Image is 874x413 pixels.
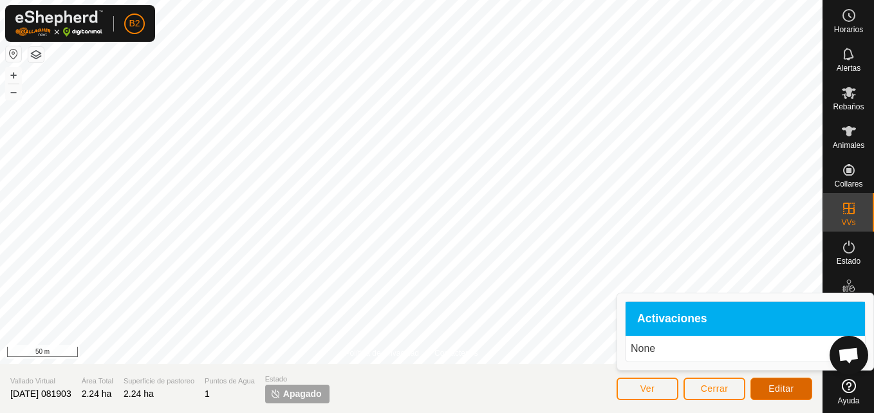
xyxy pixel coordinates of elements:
[82,376,113,387] span: Área Total
[434,347,478,359] a: Contáctenos
[28,47,44,62] button: Capas del Mapa
[631,341,860,356] p: None
[265,374,330,385] span: Estado
[837,64,860,72] span: Alertas
[637,313,707,325] span: Activaciones
[683,378,745,400] button: Cerrar
[830,336,868,374] div: Chat abierto
[841,219,855,226] span: VVs
[640,383,655,394] span: Ver
[834,26,863,33] span: Horarios
[10,389,71,399] span: [DATE] 081903
[205,376,255,387] span: Puntos de Agua
[129,17,140,30] span: B2
[124,389,154,399] span: 2.24 ha
[6,84,21,100] button: –
[124,376,194,387] span: Superficie de pastoreo
[617,378,678,400] button: Ver
[10,376,71,387] span: Vallado Virtual
[834,180,862,188] span: Collares
[82,389,112,399] span: 2.24 ha
[6,46,21,62] button: Restablecer Mapa
[283,387,322,401] span: Apagado
[750,378,812,400] button: Editar
[823,374,874,410] a: Ayuda
[837,257,860,265] span: Estado
[270,389,281,399] img: apagar
[701,383,729,394] span: Cerrar
[345,347,419,359] a: Política de Privacidad
[15,10,103,37] img: Logo Gallagher
[205,389,210,399] span: 1
[833,103,864,111] span: Rebaños
[768,383,794,394] span: Editar
[6,68,21,83] button: +
[833,142,864,149] span: Animales
[838,397,860,405] span: Ayuda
